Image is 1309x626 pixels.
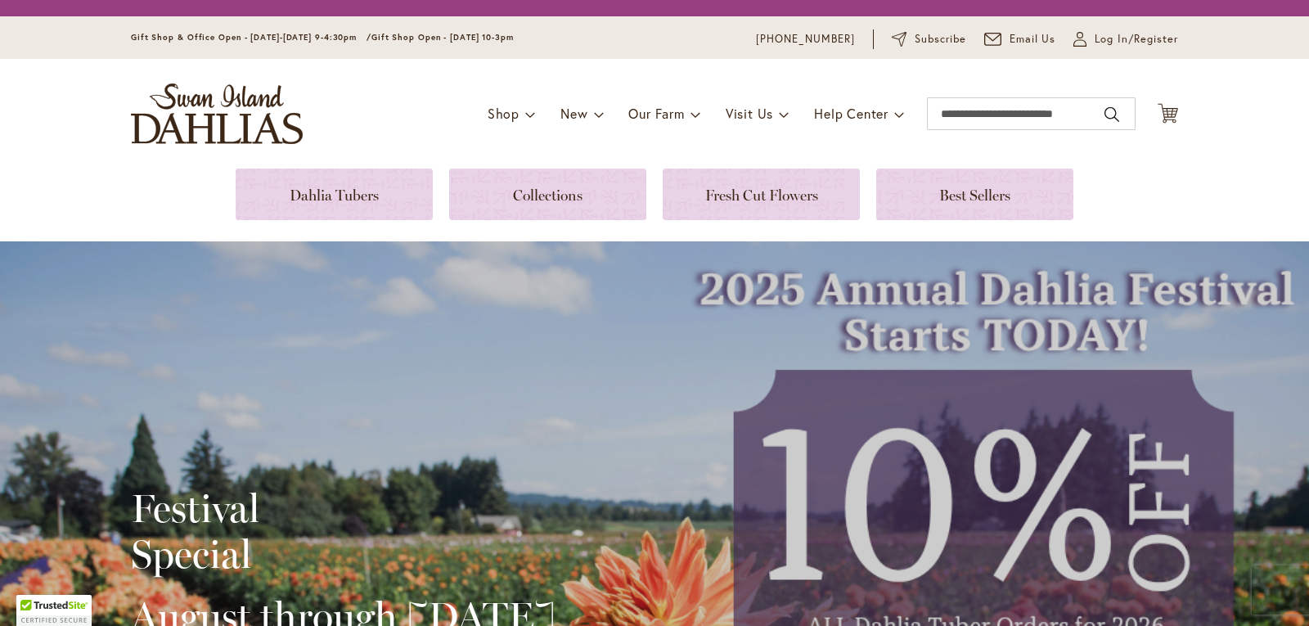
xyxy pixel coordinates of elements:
[371,32,514,43] span: Gift Shop Open - [DATE] 10-3pm
[131,83,303,144] a: store logo
[488,105,520,122] span: Shop
[984,31,1056,47] a: Email Us
[131,485,556,577] h2: Festival Special
[1095,31,1178,47] span: Log In/Register
[628,105,684,122] span: Our Farm
[1010,31,1056,47] span: Email Us
[892,31,966,47] a: Subscribe
[814,105,888,122] span: Help Center
[756,31,855,47] a: [PHONE_NUMBER]
[726,105,773,122] span: Visit Us
[1073,31,1178,47] a: Log In/Register
[560,105,587,122] span: New
[915,31,966,47] span: Subscribe
[131,32,371,43] span: Gift Shop & Office Open - [DATE]-[DATE] 9-4:30pm /
[16,595,92,626] div: TrustedSite Certified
